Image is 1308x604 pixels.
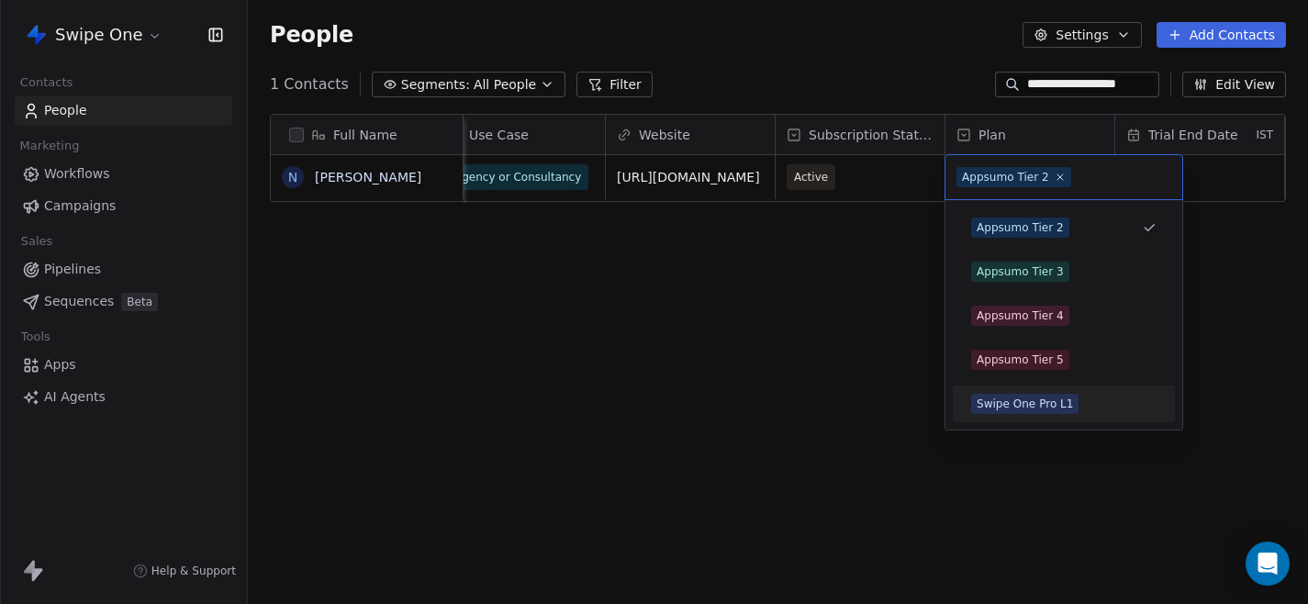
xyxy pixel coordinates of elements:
[977,308,1064,324] div: Appsumo Tier 4
[977,352,1064,368] div: Appsumo Tier 5
[977,396,1073,412] div: Swipe One Pro L1
[977,219,1064,236] div: Appsumo Tier 2
[962,169,1049,185] div: Appsumo Tier 2
[977,263,1064,280] div: Appsumo Tier 3
[953,165,1175,554] div: Suggestions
